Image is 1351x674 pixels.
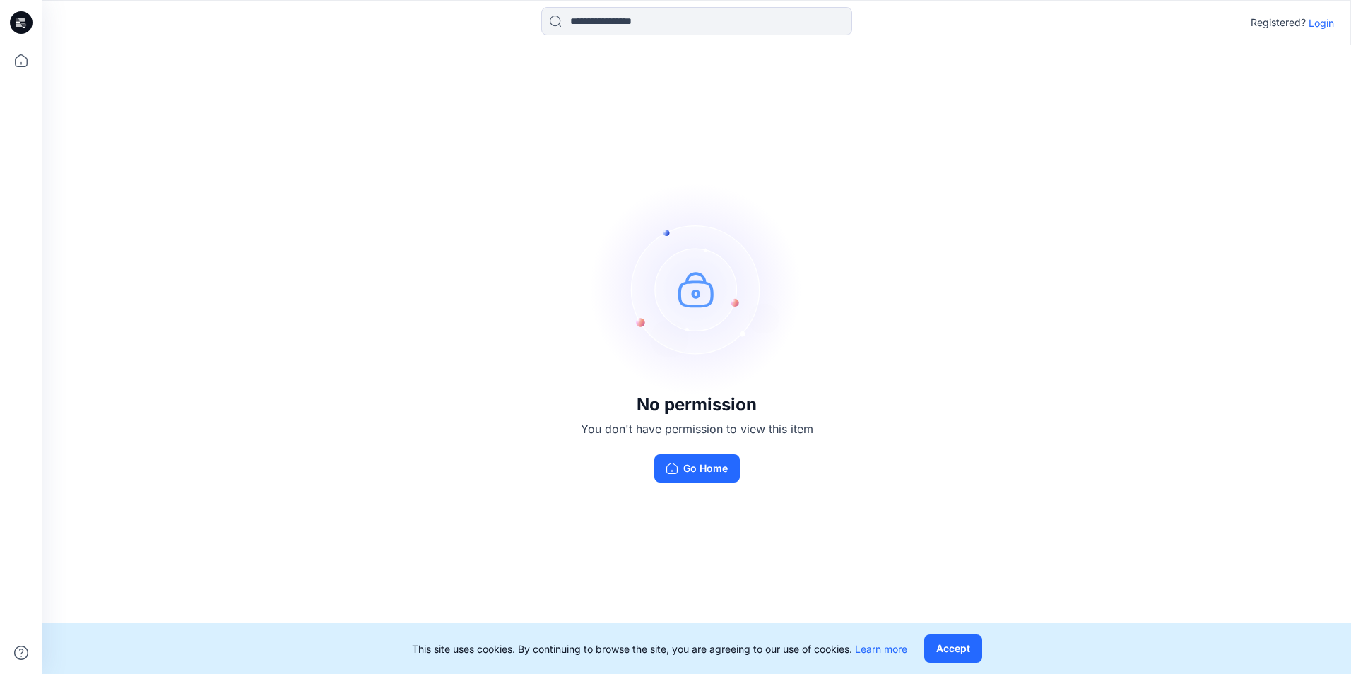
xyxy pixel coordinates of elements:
button: Go Home [654,454,740,483]
p: This site uses cookies. By continuing to browse the site, you are agreeing to our use of cookies. [412,642,907,656]
img: no-perm.svg [591,183,803,395]
a: Learn more [855,643,907,655]
h3: No permission [581,395,813,415]
p: You don't have permission to view this item [581,420,813,437]
button: Accept [924,634,982,663]
p: Login [1309,16,1334,30]
p: Registered? [1251,14,1306,31]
